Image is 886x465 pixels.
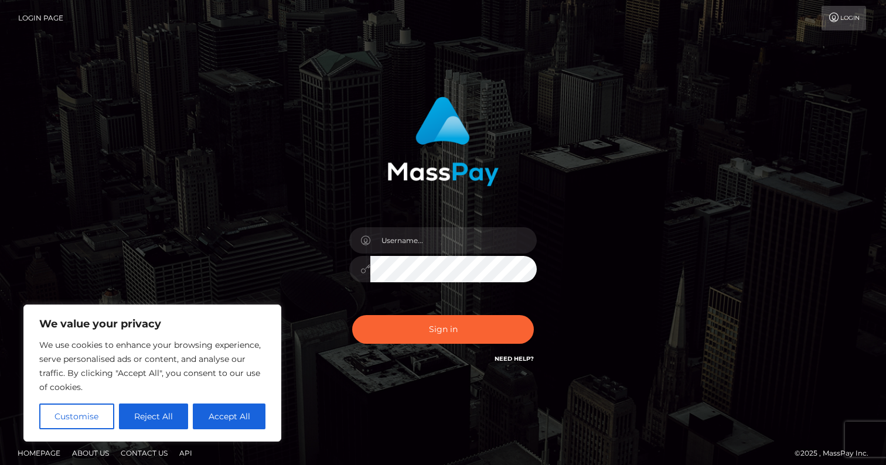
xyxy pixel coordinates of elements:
[18,6,63,30] a: Login Page
[119,404,189,429] button: Reject All
[193,404,265,429] button: Accept All
[39,404,114,429] button: Customise
[352,315,534,344] button: Sign in
[495,355,534,363] a: Need Help?
[175,444,197,462] a: API
[370,227,537,254] input: Username...
[39,338,265,394] p: We use cookies to enhance your browsing experience, serve personalised ads or content, and analys...
[822,6,866,30] a: Login
[795,447,877,460] div: © 2025 , MassPay Inc.
[13,444,65,462] a: Homepage
[67,444,114,462] a: About Us
[23,305,281,442] div: We value your privacy
[116,444,172,462] a: Contact Us
[387,97,499,186] img: MassPay Login
[39,317,265,331] p: We value your privacy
